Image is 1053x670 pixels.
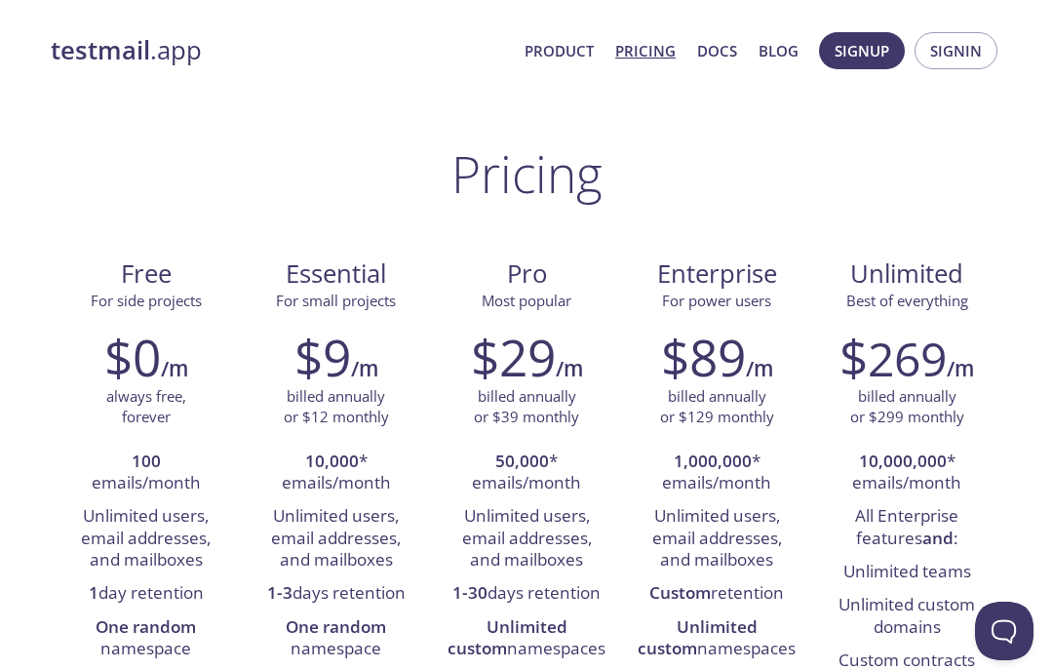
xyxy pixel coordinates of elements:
li: All Enterprise features : [827,500,988,556]
p: billed annually or $129 monthly [660,386,774,428]
h2: $0 [104,328,161,386]
span: For side projects [91,291,202,310]
p: always free, forever [106,386,186,428]
strong: 100 [132,450,161,472]
h6: /m [161,352,188,385]
h6: /m [947,352,974,385]
li: retention [637,577,798,611]
strong: 10,000 [305,450,359,472]
li: days retention [446,577,606,611]
h2: $89 [661,328,746,386]
strong: Unlimited custom [448,615,567,659]
h2: $29 [471,328,556,386]
li: * emails/month [255,446,416,501]
span: For power users [662,291,771,310]
li: * emails/month [827,446,988,501]
a: testmail.app [51,34,509,67]
strong: testmail [51,33,150,67]
button: Signin [915,32,997,69]
li: Unlimited users, email addresses, and mailboxes [255,500,416,577]
li: Unlimited users, email addresses, and mailboxes [65,500,226,577]
strong: Unlimited custom [638,615,758,659]
li: namespaces [637,611,798,667]
strong: 1,000,000 [674,450,752,472]
li: Unlimited users, email addresses, and mailboxes [446,500,606,577]
strong: One random [286,615,386,638]
a: Docs [697,38,737,63]
span: Most popular [482,291,571,310]
span: Best of everything [846,291,968,310]
li: namespace [65,611,226,667]
strong: 1-3 [267,581,292,604]
span: For small projects [276,291,396,310]
iframe: Help Scout Beacon - Open [975,602,1033,660]
a: Blog [759,38,799,63]
strong: 1-30 [452,581,487,604]
p: billed annually or $12 monthly [284,386,389,428]
span: Essential [256,257,415,291]
li: * emails/month [446,446,606,501]
h1: Pricing [451,144,603,203]
h6: /m [556,352,583,385]
button: Signup [819,32,905,69]
span: Signin [930,38,982,63]
strong: 10,000,000 [859,450,947,472]
h6: /m [746,352,773,385]
span: Unlimited [850,256,963,291]
li: namespace [255,611,416,667]
li: Unlimited custom domains [827,589,988,645]
strong: 50,000 [495,450,549,472]
li: days retention [255,577,416,611]
strong: Custom [649,581,711,604]
h2: $9 [294,328,351,386]
li: namespaces [446,611,606,667]
span: Pro [447,257,605,291]
span: 269 [868,327,947,390]
li: Unlimited users, email addresses, and mailboxes [637,500,798,577]
p: billed annually or $299 monthly [850,386,964,428]
p: billed annually or $39 monthly [474,386,579,428]
li: * emails/month [637,446,798,501]
li: emails/month [65,446,226,501]
a: Pricing [615,38,676,63]
li: day retention [65,577,226,611]
h2: $ [839,328,947,386]
strong: 1 [89,581,98,604]
span: Signup [835,38,889,63]
li: Unlimited teams [827,556,988,589]
strong: and [922,527,954,549]
span: Free [66,257,225,291]
span: Enterprise [638,257,797,291]
h6: /m [351,352,378,385]
a: Product [525,38,594,63]
strong: One random [96,615,196,638]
